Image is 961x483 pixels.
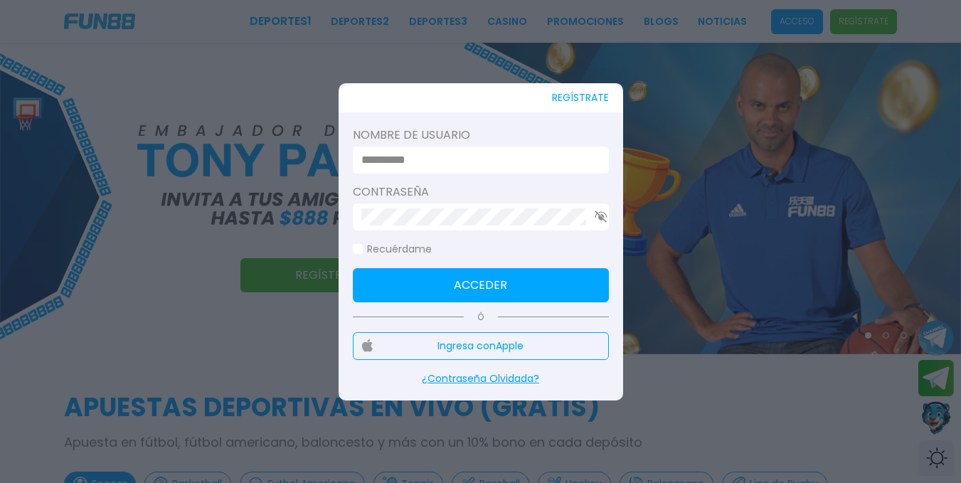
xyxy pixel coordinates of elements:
label: Recuérdame [353,242,432,257]
button: Acceder [353,268,609,302]
p: ¿Contraseña Olvidada? [353,371,609,386]
p: Ó [353,311,609,324]
button: REGÍSTRATE [552,83,609,112]
button: Ingresa conApple [353,332,609,360]
label: Nombre de usuario [353,127,609,144]
label: Contraseña [353,184,609,201]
